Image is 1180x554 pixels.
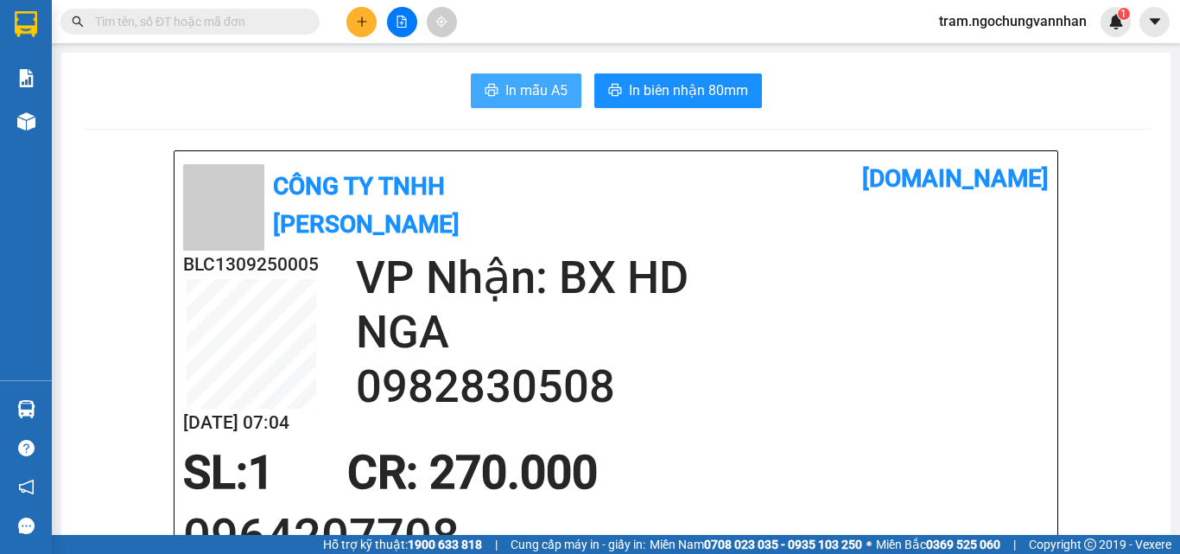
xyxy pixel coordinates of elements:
img: solution-icon [17,69,35,87]
span: SL: [183,446,248,500]
h2: NGA [356,305,1049,360]
span: Hỗ trợ kỹ thuật: [323,535,482,554]
span: environment [9,116,21,128]
span: message [18,518,35,534]
span: aim [435,16,447,28]
span: Cung cấp máy in - giấy in: [511,535,645,554]
span: printer [485,83,498,99]
button: caret-down [1139,7,1170,37]
span: plus [356,16,368,28]
span: notification [18,479,35,495]
strong: 0708 023 035 - 0935 103 250 [704,538,862,551]
span: 1 [248,446,274,500]
span: CR : 270.000 [347,446,598,500]
img: icon-new-feature [1108,14,1124,29]
span: search [72,16,84,28]
h2: VP Nhận: BX HD [356,251,1049,305]
button: file-add [387,7,417,37]
img: logo-vxr [15,11,37,37]
button: printerIn biên nhận 80mm [594,73,762,108]
span: ⚪️ [866,541,872,548]
span: tram.ngochungvannhan [925,10,1101,32]
button: printerIn mẫu A5 [471,73,581,108]
button: aim [427,7,457,37]
strong: 0369 525 060 [926,538,1000,551]
span: | [1013,535,1016,554]
span: environment [119,116,131,128]
img: warehouse-icon [17,112,35,131]
input: Tìm tên, số ĐT hoặc mã đơn [95,12,299,31]
span: caret-down [1147,14,1163,29]
span: printer [608,83,622,99]
h2: [DATE] 07:04 [183,409,319,437]
li: VP [PERSON_NAME] [9,93,119,112]
span: question-circle [18,440,35,456]
strong: 1900 633 818 [408,538,482,551]
h2: 0982830508 [356,360,1049,414]
span: In biên nhận 80mm [629,80,748,101]
span: Miền Nam [650,535,862,554]
h2: BLC1309250005 [183,251,319,279]
li: VP BX HD [119,93,230,112]
b: Công ty TNHH [PERSON_NAME] [273,172,460,239]
span: copyright [1084,538,1096,551]
sup: 1 [1118,8,1130,20]
span: Miền Bắc [876,535,1000,554]
li: Công ty TNHH [PERSON_NAME] [9,9,251,73]
span: | [495,535,498,554]
b: [DOMAIN_NAME] [862,164,1049,193]
span: file-add [396,16,408,28]
img: warehouse-icon [17,400,35,418]
span: 1 [1120,8,1126,20]
span: In mẫu A5 [505,80,568,101]
button: plus [346,7,377,37]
